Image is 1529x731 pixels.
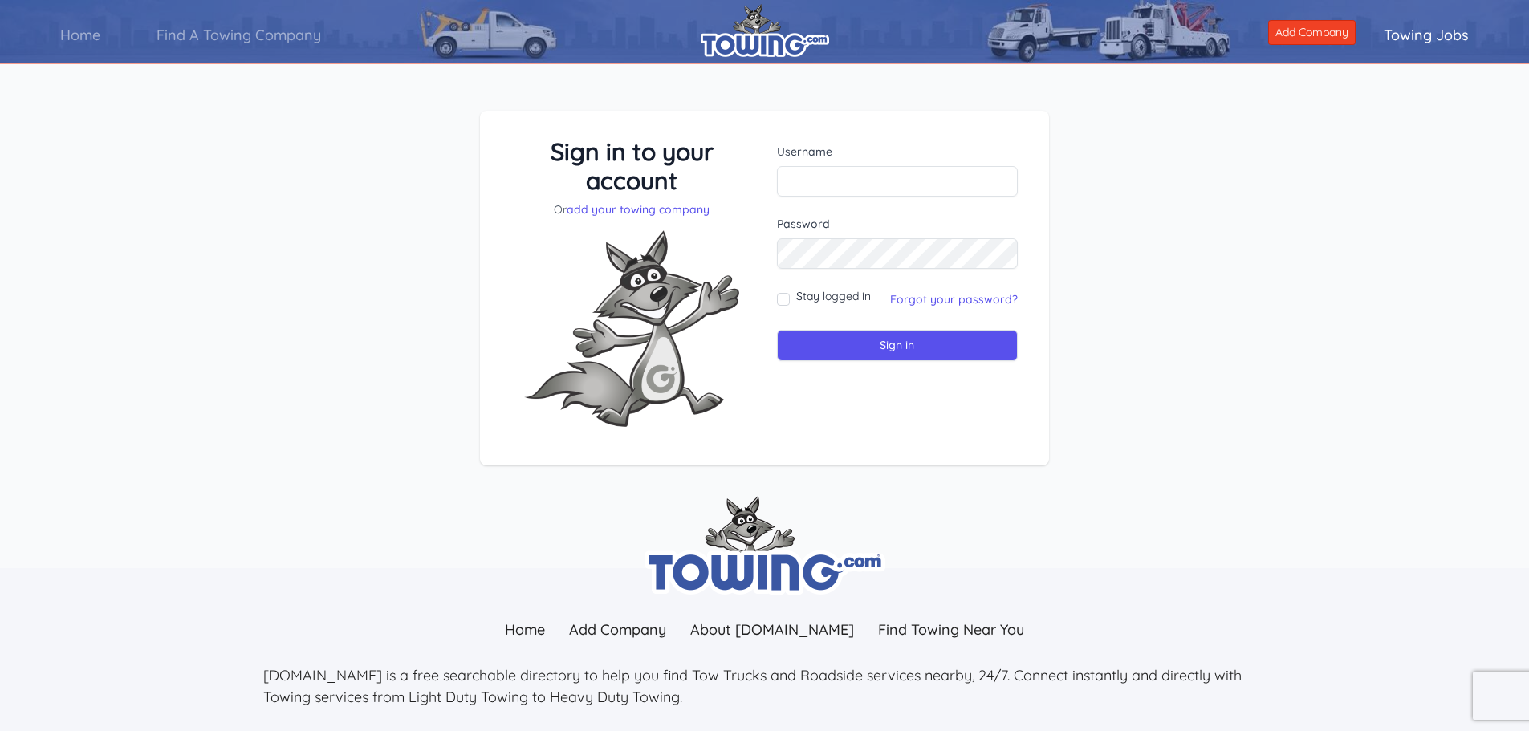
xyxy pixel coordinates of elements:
a: About [DOMAIN_NAME] [678,612,866,647]
a: Home [32,12,128,58]
a: Add Company [557,612,678,647]
h3: Sign in to your account [511,137,753,195]
img: Fox-Excited.png [511,217,752,440]
a: Home [493,612,557,647]
a: Forgot your password? [890,292,1018,307]
label: Password [777,216,1019,232]
img: towing [645,496,885,595]
p: [DOMAIN_NAME] is a free searchable directory to help you find Tow Trucks and Roadside services ne... [263,664,1267,708]
a: Towing Jobs [1356,12,1497,58]
label: Stay logged in [796,288,871,304]
label: Username [777,144,1019,160]
a: Find Towing Near You [866,612,1036,647]
img: logo.png [701,4,829,57]
a: add your towing company [567,202,710,217]
p: Or [511,201,753,217]
input: Sign in [777,330,1019,361]
a: Add Company [1268,20,1356,45]
a: Find A Towing Company [128,12,349,58]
